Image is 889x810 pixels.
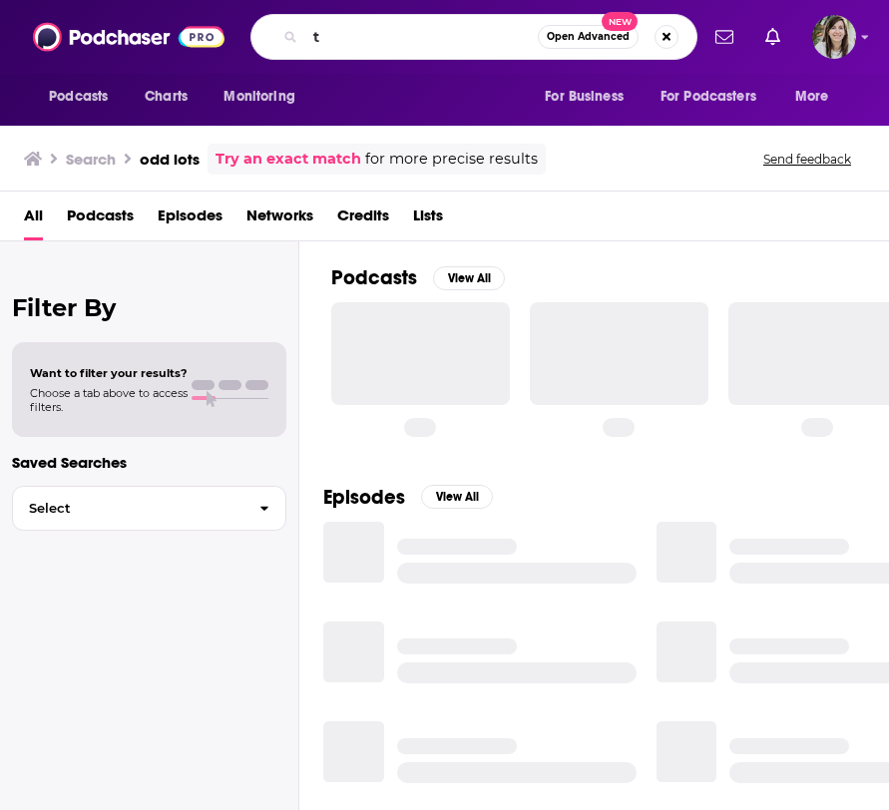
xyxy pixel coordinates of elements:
[331,265,505,290] a: PodcastsView All
[421,485,493,509] button: View All
[158,200,222,240] a: Episodes
[795,83,829,111] span: More
[12,486,286,531] button: Select
[323,485,405,510] h2: Episodes
[49,83,108,111] span: Podcasts
[812,15,856,59] button: Show profile menu
[531,78,649,116] button: open menu
[33,18,224,56] img: Podchaser - Follow, Share and Rate Podcasts
[210,78,320,116] button: open menu
[132,78,200,116] a: Charts
[12,293,286,322] h2: Filter By
[602,12,638,31] span: New
[323,485,493,510] a: EpisodesView All
[812,15,856,59] img: User Profile
[547,32,630,42] span: Open Advanced
[246,200,313,240] a: Networks
[648,78,785,116] button: open menu
[545,83,624,111] span: For Business
[433,266,505,290] button: View All
[13,502,243,515] span: Select
[216,148,361,171] a: Try an exact match
[661,83,756,111] span: For Podcasters
[12,453,286,472] p: Saved Searches
[66,150,116,169] h3: Search
[67,200,134,240] a: Podcasts
[337,200,389,240] a: Credits
[707,20,741,54] a: Show notifications dropdown
[365,148,538,171] span: for more precise results
[305,21,538,53] input: Search podcasts, credits, & more...
[24,200,43,240] a: All
[30,366,188,380] span: Want to filter your results?
[35,78,134,116] button: open menu
[331,265,417,290] h2: Podcasts
[413,200,443,240] a: Lists
[140,150,200,169] h3: odd lots
[812,15,856,59] span: Logged in as devinandrade
[757,151,857,168] button: Send feedback
[145,83,188,111] span: Charts
[30,386,188,414] span: Choose a tab above to access filters.
[538,25,639,49] button: Open AdvancedNew
[757,20,788,54] a: Show notifications dropdown
[781,78,854,116] button: open menu
[223,83,294,111] span: Monitoring
[250,14,697,60] div: Search podcasts, credits, & more...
